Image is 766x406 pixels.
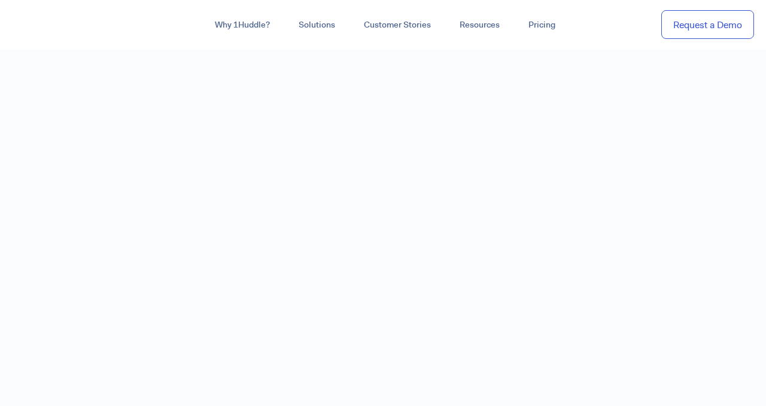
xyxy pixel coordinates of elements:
a: Request a Demo [661,10,754,40]
a: Customer Stories [349,14,445,36]
a: Why 1Huddle? [200,14,284,36]
a: Resources [445,14,514,36]
a: Pricing [514,14,570,36]
a: Solutions [284,14,349,36]
img: ... [12,13,98,36]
